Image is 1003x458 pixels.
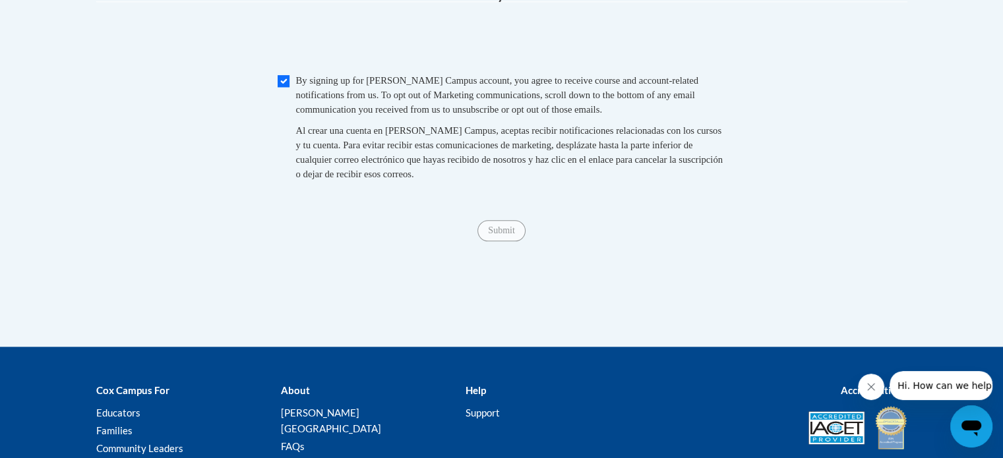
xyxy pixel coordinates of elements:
img: Accredited IACET® Provider [808,411,865,444]
iframe: Close message [858,374,884,400]
a: Community Leaders [96,442,183,454]
a: Educators [96,407,140,418]
b: Accreditations [841,384,907,396]
a: Families [96,424,133,436]
iframe: Message from company [890,371,992,400]
b: Help [465,384,485,396]
b: Cox Campus For [96,384,169,396]
b: About [280,384,309,396]
iframe: Button to launch messaging window [950,405,992,447]
iframe: reCAPTCHA [402,15,602,67]
span: Hi. How can we help? [8,9,107,20]
a: Support [465,407,499,418]
img: IDA® Accredited [874,405,907,451]
input: Submit [477,220,525,241]
a: FAQs [280,440,304,452]
a: [PERSON_NAME][GEOGRAPHIC_DATA] [280,407,380,434]
span: Al crear una cuenta en [PERSON_NAME] Campus, aceptas recibir notificaciones relacionadas con los ... [296,125,723,179]
span: By signing up for [PERSON_NAME] Campus account, you agree to receive course and account-related n... [296,75,699,115]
